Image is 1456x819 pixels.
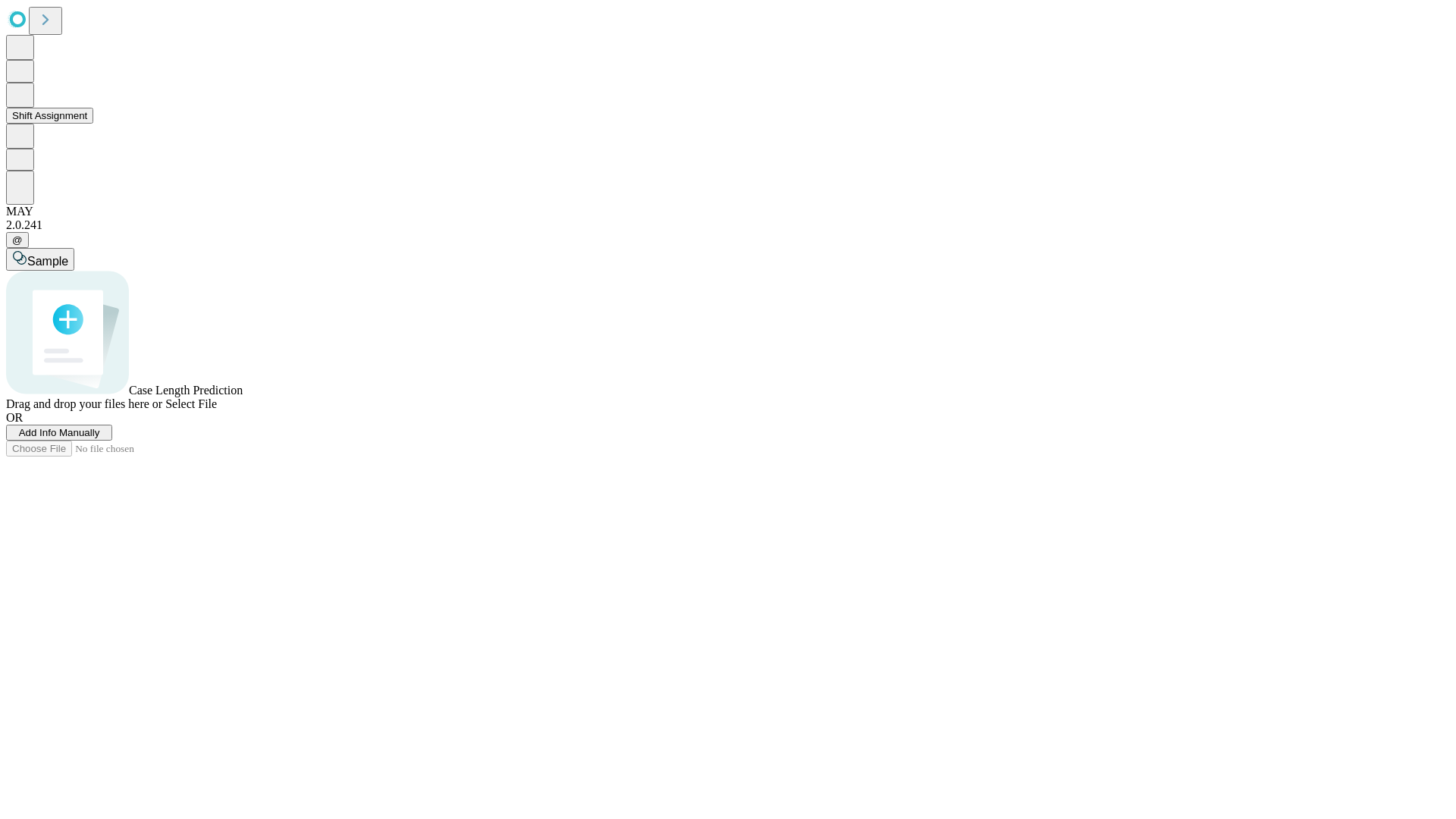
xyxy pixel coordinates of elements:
[12,234,23,246] span: @
[6,232,29,248] button: @
[6,218,1450,232] div: 2.0.241
[129,384,243,397] span: Case Length Prediction
[6,425,112,441] button: Add Info Manually
[6,248,74,271] button: Sample
[19,427,100,438] span: Add Info Manually
[6,397,162,410] span: Drag and drop your files here or
[6,205,1450,218] div: MAY
[165,397,217,410] span: Select File
[6,411,23,424] span: OR
[27,255,68,268] span: Sample
[6,108,93,124] button: Shift Assignment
